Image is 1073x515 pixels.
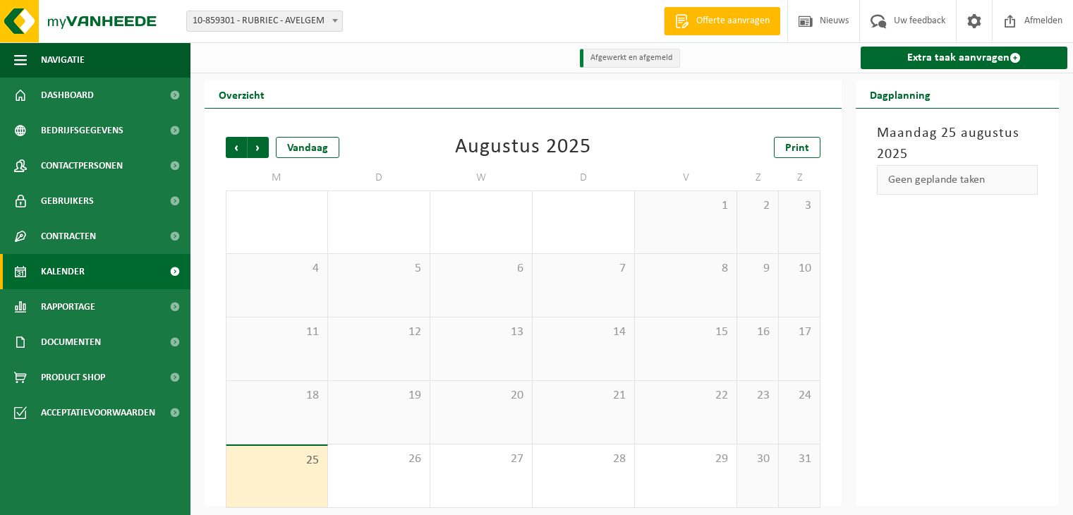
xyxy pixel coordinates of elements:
[774,137,820,158] a: Print
[335,452,423,467] span: 26
[205,80,279,108] h2: Overzicht
[234,261,320,277] span: 4
[276,137,339,158] div: Vandaag
[335,388,423,404] span: 19
[540,261,627,277] span: 7
[41,325,101,360] span: Documenten
[234,388,320,404] span: 18
[744,198,771,214] span: 2
[642,388,729,404] span: 22
[226,137,247,158] span: Vorige
[41,360,105,395] span: Product Shop
[642,452,729,467] span: 29
[41,289,95,325] span: Rapportage
[41,395,155,430] span: Acceptatievoorwaarden
[744,388,771,404] span: 23
[533,165,635,190] td: D
[786,325,813,340] span: 17
[335,325,423,340] span: 12
[786,388,813,404] span: 24
[41,42,85,78] span: Navigatie
[234,453,320,468] span: 25
[41,148,123,183] span: Contactpersonen
[437,388,525,404] span: 20
[437,325,525,340] span: 13
[642,198,729,214] span: 1
[41,78,94,113] span: Dashboard
[430,165,533,190] td: W
[856,80,945,108] h2: Dagplanning
[786,261,813,277] span: 10
[744,261,771,277] span: 9
[642,261,729,277] span: 8
[187,11,342,31] span: 10-859301 - RUBRIEC - AVELGEM
[41,113,123,148] span: Bedrijfsgegevens
[786,452,813,467] span: 31
[779,165,820,190] td: Z
[437,452,525,467] span: 27
[744,325,771,340] span: 16
[877,123,1038,165] h3: Maandag 25 augustus 2025
[861,47,1067,69] a: Extra taak aanvragen
[41,254,85,289] span: Kalender
[540,452,627,467] span: 28
[664,7,780,35] a: Offerte aanvragen
[540,325,627,340] span: 14
[234,325,320,340] span: 11
[248,137,269,158] span: Volgende
[785,143,809,154] span: Print
[786,198,813,214] span: 3
[41,183,94,219] span: Gebruikers
[635,165,737,190] td: V
[186,11,343,32] span: 10-859301 - RUBRIEC - AVELGEM
[877,165,1038,195] div: Geen geplande taken
[226,165,328,190] td: M
[693,14,773,28] span: Offerte aanvragen
[437,261,525,277] span: 6
[737,165,779,190] td: Z
[455,137,591,158] div: Augustus 2025
[540,388,627,404] span: 21
[744,452,771,467] span: 30
[335,261,423,277] span: 5
[580,49,680,68] li: Afgewerkt en afgemeld
[642,325,729,340] span: 15
[328,165,430,190] td: D
[41,219,96,254] span: Contracten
